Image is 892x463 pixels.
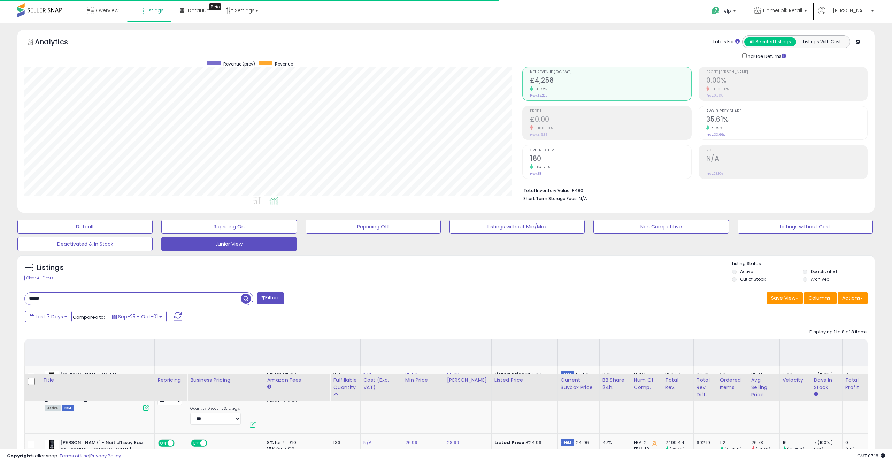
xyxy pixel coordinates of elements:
[845,440,874,446] div: 0
[720,377,745,391] div: Ordered Items
[188,7,210,14] span: DataHub
[333,440,355,446] div: 133
[818,7,874,23] a: Hi [PERSON_NAME]
[530,93,548,98] small: Prev: £2,220
[405,439,418,446] a: 26.99
[809,329,868,335] div: Displaying 1 to 8 of 8 items
[697,377,714,399] div: Total Rev. Diff.
[83,396,124,402] span: | SKU: R9-01U0-JCII
[602,371,625,378] div: 37%
[161,220,297,234] button: Repricing On
[530,154,691,164] h2: 180
[561,371,574,378] small: FBM
[711,6,720,15] i: Get Help
[857,453,885,459] span: 2025-10-9 07:18 GMT
[706,115,867,125] h2: 35.61%
[720,371,748,378] div: 38
[267,384,271,390] small: Amazon Fees.
[17,237,153,251] button: Deactivated & In Stock
[530,172,541,176] small: Prev: 88
[60,453,89,459] a: Terms of Use
[494,439,526,446] b: Listed Price:
[190,377,261,384] div: Business Pricing
[35,37,82,48] h5: Analytics
[157,377,184,384] div: Repricing
[494,371,526,378] b: Listed Price:
[530,76,691,86] h2: £4,258
[796,37,848,46] button: Listings With Cost
[706,70,867,74] span: Profit [PERSON_NAME]
[579,195,587,202] span: N/A
[25,311,72,322] button: Last 7 Days
[17,220,153,234] button: Default
[709,126,723,131] small: 5.79%
[159,440,168,446] span: ON
[744,37,796,46] button: All Selected Listings
[161,237,297,251] button: Junior View
[449,220,585,234] button: Listings without Min/Max
[405,371,418,378] a: 26.99
[530,132,547,137] small: Prev: £16.86
[740,276,766,282] label: Out of Stock
[706,172,723,176] small: Prev: 28.10%
[267,371,325,378] div: 8% for <= £10
[45,371,149,410] div: ASIN:
[7,453,32,459] strong: Copyright
[838,292,868,304] button: Actions
[602,440,625,446] div: 47%
[257,292,284,304] button: Filters
[306,220,441,234] button: Repricing Off
[697,440,712,446] div: 692.19
[523,188,571,193] b: Total Inventory Value:
[533,126,553,131] small: -100.00%
[530,70,691,74] span: Net Revenue (Exc. VAT)
[561,439,574,446] small: FBM
[363,377,399,391] div: Cost (Exc. VAT)
[706,149,867,152] span: ROI
[363,439,372,446] a: N/A
[73,314,105,320] span: Compared to:
[60,371,145,393] b: [PERSON_NAME] Nuit D '[PERSON_NAME] De Toilette Vaporisateur 75ml for Men
[523,196,578,202] b: Short Term Storage Fees:
[275,61,293,67] span: Revenue
[706,76,867,86] h2: 0.00%
[494,371,552,378] div: £25.86
[767,292,803,304] button: Save View
[447,371,460,378] a: 29.99
[523,186,862,194] li: £480
[533,86,547,92] small: 91.77%
[808,295,830,302] span: Columns
[665,377,691,391] div: Total Rev.
[814,371,842,378] div: 7 (100%)
[576,439,589,446] span: 24.96
[90,453,121,459] a: Privacy Policy
[593,220,729,234] button: Non Competitive
[43,377,152,384] div: Title
[267,377,327,384] div: Amazon Fees
[494,377,555,384] div: Listed Price
[146,7,164,14] span: Listings
[192,440,201,446] span: ON
[118,313,158,320] span: Sep-25 - Oct-01
[363,371,372,378] a: N/A
[634,377,659,391] div: Num of Comp.
[561,377,597,391] div: Current Buybox Price
[720,440,748,446] div: 112
[751,377,777,399] div: Avg Selling Price
[634,440,657,446] div: FBA: 2
[814,440,842,446] div: 7 (100%)
[804,292,837,304] button: Columns
[530,149,691,152] span: Ordered Items
[447,377,489,384] div: [PERSON_NAME]
[45,440,59,454] img: 31BLNkznhqL._SL40_.jpg
[37,263,64,273] h5: Listings
[45,371,59,385] img: 31GXxJXhzNL._SL40_.jpg
[447,439,460,446] a: 28.99
[706,93,723,98] small: Prev: 0.76%
[827,7,869,14] span: Hi [PERSON_NAME]
[763,7,802,14] span: HomeFolk Retail
[190,406,241,411] label: Quantity Discount Strategy:
[108,311,167,322] button: Sep-25 - Oct-01
[845,371,874,378] div: 0
[209,3,221,10] div: Tooltip anchor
